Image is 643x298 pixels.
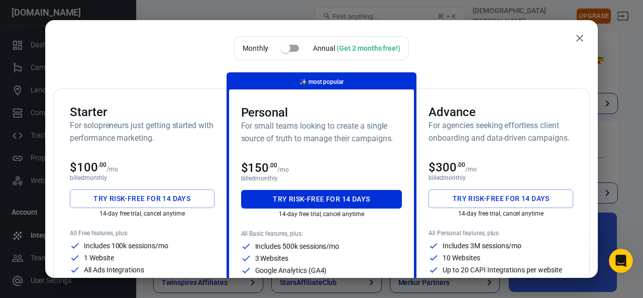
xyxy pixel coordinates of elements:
[277,166,289,173] p: /mo
[428,119,573,144] h6: For agencies seeking effortless client onboarding and data-driven campaigns.
[70,189,215,208] button: Try risk-free for 14 days
[84,266,144,273] p: All Ads Integrations
[428,160,465,174] span: $300
[428,174,573,181] p: billed monthly
[70,119,215,144] h6: For solopreneurs just getting started with performance marketing.
[70,105,215,119] h3: Starter
[313,43,400,54] div: Annual
[70,160,106,174] span: $100
[255,267,327,274] p: Google Analytics (GA4)
[241,106,402,120] h3: Personal
[255,243,340,250] p: Includes 500k sessions/mo
[299,78,307,85] span: magic
[241,120,402,145] h6: For small teams looking to create a single source of truth to manage their campaigns.
[428,105,573,119] h3: Advance
[241,175,402,182] p: billed monthly
[241,161,278,175] span: $150
[243,43,268,54] p: Monthly
[465,166,477,173] p: /mo
[70,210,215,217] p: 14-day free trial, cancel anytime
[241,211,402,218] p: 14-day free trial, cancel anytime
[299,77,344,87] p: most popular
[241,190,402,209] button: Try risk-free for 14 days
[443,254,480,261] p: 10 Websites
[337,44,400,52] div: (Get 2 months free!)
[106,166,118,173] p: /mo
[443,242,521,249] p: Includes 3M sessions/mo
[428,189,573,208] button: Try risk-free for 14 days
[570,28,590,48] button: close
[84,254,114,261] p: 1 Website
[241,230,402,237] p: All Basic features, plus:
[70,174,215,181] p: billed monthly
[70,230,215,237] p: All Free features, plus:
[98,161,106,168] sup: .00
[269,162,277,169] sup: .00
[84,242,168,249] p: Includes 100k sessions/mo
[428,230,573,237] p: All Personal features, plus:
[255,255,289,262] p: 3 Websites
[457,161,465,168] sup: .00
[428,210,573,217] p: 14-day free trial, cancel anytime
[609,249,633,273] iframe: Intercom live chat
[443,266,562,273] p: Up to 20 CAPI Integrations per website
